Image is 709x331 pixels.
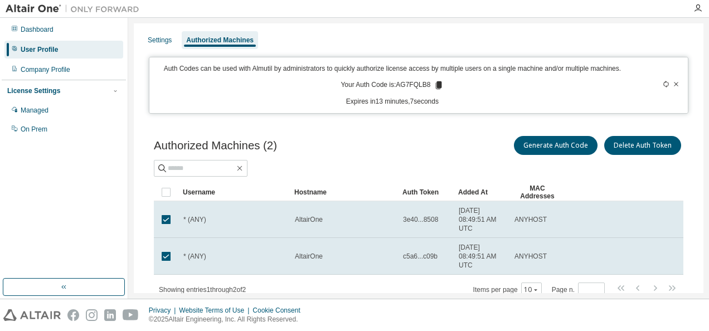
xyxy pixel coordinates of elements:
span: Page n. [552,283,605,297]
p: Your Auth Code is: AG7FQLB8 [341,80,444,90]
div: Cookie Consent [252,306,307,315]
p: Expires in 13 minutes, 7 seconds [156,97,629,106]
span: * (ANY) [183,252,206,261]
img: facebook.svg [67,309,79,321]
p: © 2025 Altair Engineering, Inc. All Rights Reserved. [149,315,307,324]
img: Altair One [6,3,145,14]
span: AltairOne [295,215,323,224]
button: 10 [524,285,539,294]
span: 3e40...8508 [403,215,438,224]
span: [DATE] 08:49:51 AM UTC [459,243,504,270]
div: Company Profile [21,65,70,74]
img: linkedin.svg [104,309,116,321]
span: c5a6...c09b [403,252,438,261]
span: [DATE] 08:49:51 AM UTC [459,206,504,233]
div: Authorized Machines [186,36,254,45]
div: Username [183,183,285,201]
div: On Prem [21,125,47,134]
img: altair_logo.svg [3,309,61,321]
div: Hostname [294,183,394,201]
button: Delete Auth Token [604,136,681,155]
div: Website Terms of Use [179,306,252,315]
span: ANYHOST [514,252,547,261]
span: AltairOne [295,252,323,261]
button: Generate Auth Code [514,136,598,155]
div: Added At [458,183,505,201]
p: Auth Codes can be used with Almutil by administrators to quickly authorize license access by mult... [156,64,629,74]
div: Privacy [149,306,179,315]
img: youtube.svg [123,309,139,321]
div: User Profile [21,45,58,54]
span: Showing entries 1 through 2 of 2 [159,286,246,294]
span: * (ANY) [183,215,206,224]
span: Items per page [473,283,542,297]
div: License Settings [7,86,60,95]
div: Auth Token [402,183,449,201]
div: MAC Addresses [514,183,561,201]
div: Dashboard [21,25,54,34]
div: Managed [21,106,48,115]
div: Settings [148,36,172,45]
span: ANYHOST [514,215,547,224]
img: instagram.svg [86,309,98,321]
span: Authorized Machines (2) [154,139,277,152]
